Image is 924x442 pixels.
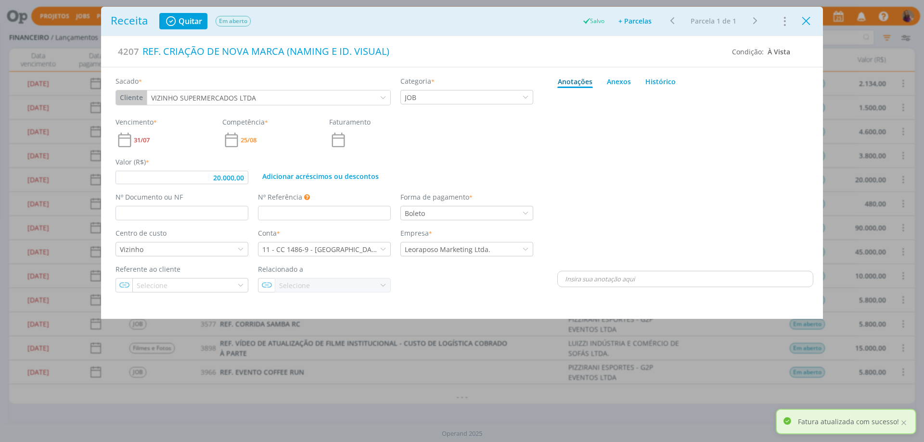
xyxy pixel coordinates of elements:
label: Centro de custo [115,228,167,238]
button: + Parcelas [612,14,658,28]
div: Selecione [133,280,169,290]
div: Vizinho [116,244,145,254]
div: VIZINHO SUPERMERCADOS LTDA [151,93,258,103]
div: Leoraposo Marketing Ltda. [401,244,492,254]
span: 25/08 [241,137,257,143]
label: Empresa [400,228,432,238]
span: 4207 [118,45,139,58]
div: Boleto [401,208,427,218]
div: 11 - CC 1486-9 - [GEOGRAPHIC_DATA] [262,244,380,254]
p: Fatura atualizada com sucesso! [798,417,899,427]
div: JOB [405,92,418,102]
div: JOB [401,92,418,102]
div: dialog [101,7,823,319]
span: 31/07 [134,137,150,143]
div: Boleto [405,208,427,218]
div: VIZINHO SUPERMERCADOS LTDA [147,93,258,103]
button: Em aberto [215,15,251,27]
button: Close [799,13,813,28]
div: Condição: [732,47,790,57]
span: À Vista [768,47,790,56]
div: Anexos [607,76,631,87]
label: Referente ao cliente [115,264,180,274]
label: Forma de pagamento [400,192,473,202]
div: Selecione [279,280,312,290]
label: Sacado [115,76,142,86]
label: Categoria [400,76,435,86]
span: Quitar [179,17,202,25]
label: Conta [258,228,280,238]
button: Adicionar acréscimos ou descontos [258,171,383,182]
div: Selecione [275,280,312,290]
label: Nº Documento ou NF [115,192,183,202]
div: Leoraposo Marketing Ltda. [405,244,492,254]
div: Selecione [137,280,169,290]
label: Nº Referência [258,192,302,202]
div: REF. CRIAÇÃO DE NOVA MARCA (NAMING E ID. VISUAL) [139,41,725,62]
label: Faturamento [329,117,371,127]
label: Relacionado a [258,264,303,274]
a: Histórico [645,72,676,88]
a: Anotações [557,72,593,88]
div: Salvo [582,17,604,25]
label: Vencimento [115,117,157,127]
button: Cliente [116,90,147,105]
label: Competência [222,117,268,127]
span: Em aberto [216,16,251,26]
div: Vizinho [120,244,145,254]
h1: Receita [111,14,148,27]
button: Quitar [159,13,207,29]
label: Valor (R$) [115,157,149,167]
div: 11 - CC 1486-9 - SICOOB [258,244,380,254]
